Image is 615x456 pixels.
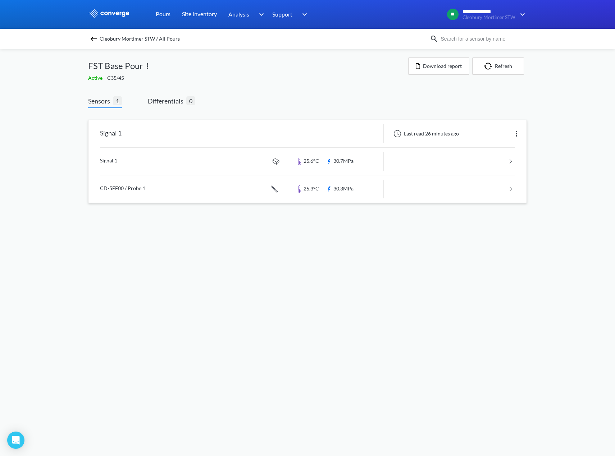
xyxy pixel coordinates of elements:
span: FST Base Pour [88,59,143,73]
img: logo_ewhite.svg [88,9,130,18]
img: more.svg [143,62,152,70]
span: Cleobury Mortimer STW [463,15,515,20]
img: downArrow.svg [297,10,309,19]
div: Open Intercom Messenger [7,432,24,449]
img: icon-search.svg [430,34,438,43]
span: Active [88,75,104,81]
div: C35/45 [88,74,408,82]
span: Cleobury Mortimer STW / All Pours [100,34,180,44]
img: more.svg [512,129,521,138]
img: backspace.svg [90,34,98,43]
img: downArrow.svg [254,10,266,19]
img: icon-file.svg [416,63,420,69]
div: Last read 26 minutes ago [389,129,461,138]
input: Search for a sensor by name [438,35,525,43]
button: Refresh [472,57,524,75]
span: Sensors [88,96,113,106]
img: icon-refresh.svg [484,63,495,70]
img: downArrow.svg [515,10,527,19]
button: Download report [408,57,469,75]
span: Analysis [228,10,249,19]
span: Differentials [148,96,186,106]
span: - [104,75,107,81]
span: Support [272,10,292,19]
span: 1 [113,96,122,105]
span: 0 [186,96,195,105]
div: Signal 1 [100,124,122,143]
